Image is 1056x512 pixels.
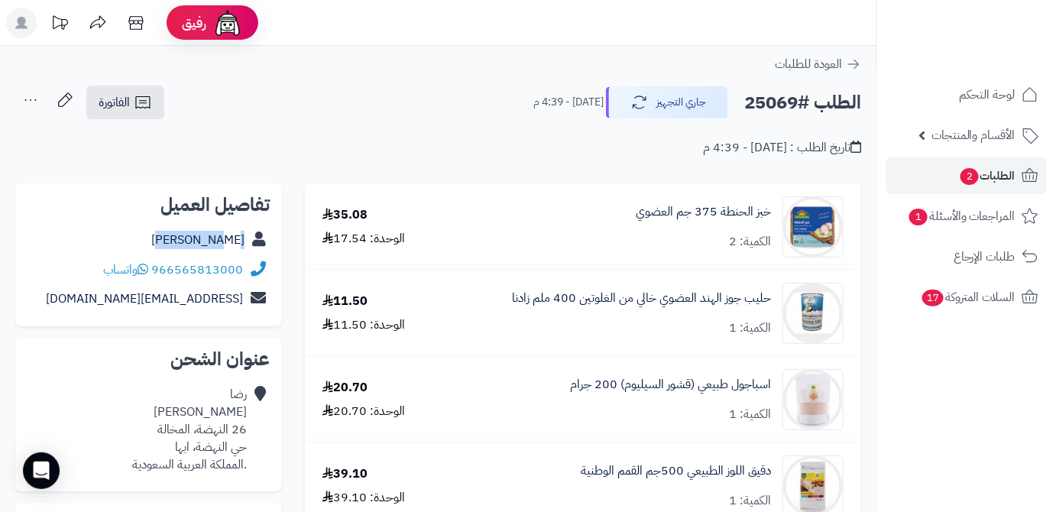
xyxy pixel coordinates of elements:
span: 1 [909,209,928,225]
img: logo-2.png [952,11,1041,44]
h2: عنوان الشحن [28,350,270,368]
span: المراجعات والأسئلة [908,206,1016,227]
h2: الطلب #25069 [744,87,861,118]
span: لوحة التحكم [959,84,1016,105]
a: واتساب [103,261,148,279]
div: الكمية: 1 [729,406,771,423]
span: 17 [922,290,944,306]
a: اسباجول طبيعي (قشور السيليوم) 200 جرام [570,376,771,394]
div: Open Intercom Messenger [23,452,60,489]
img: 1731085893-%D8%A7%D8%B3%D8%AC%D9%88%D9%84%20-90x90.jpg [783,369,843,430]
button: جاري التجهيز [606,86,728,118]
a: 966565813000 [151,261,243,279]
div: الوحدة: 39.10 [322,489,405,507]
h2: تفاصيل العميل [28,196,270,214]
span: الأقسام والمنتجات [931,125,1016,146]
div: 11.50 [322,293,368,310]
div: 39.10 [322,465,368,483]
img: 1671472386-spelt_bread-90x90.jpg [783,196,843,258]
a: طلبات الإرجاع [886,238,1047,275]
a: الفاتورة [86,86,164,119]
div: الكمية: 1 [729,492,771,510]
a: خبز الحنطة 375 جم العضوي [636,203,771,221]
div: الوحدة: 20.70 [322,403,405,420]
div: الكمية: 2 [729,233,771,251]
span: الفاتورة [99,93,130,112]
span: 2 [960,168,979,185]
div: 20.70 [322,379,368,397]
div: 35.08 [322,206,368,224]
a: دقيق اللوز الطبيعي 500جم القمم الوطنية [581,462,771,480]
a: لوحة التحكم [886,76,1047,113]
small: [DATE] - 4:39 م [533,95,604,110]
div: الوحدة: 17.54 [322,230,405,248]
span: السلات المتروكة [921,287,1016,308]
a: المراجعات والأسئلة1 [886,198,1047,235]
span: طلبات الإرجاع [954,246,1016,267]
span: الطلبات [959,165,1016,186]
a: تحديثات المنصة [40,8,79,42]
a: [EMAIL_ADDRESS][DOMAIN_NAME] [46,290,243,308]
img: 1715812955-4797001052836-90x90.png [783,283,843,344]
a: حليب جوز الهند العضوي خالي من الغلوتين 400 ملم زادنا [512,290,771,307]
div: رضا [PERSON_NAME] 26 النهضة، المخالة حي النهضة، ابها .المملكة العربية السعودية [132,386,247,473]
div: تاريخ الطلب : [DATE] - 4:39 م [703,139,861,157]
a: الطلبات2 [886,157,1047,194]
span: العودة للطلبات [775,55,842,73]
div: الوحدة: 11.50 [322,316,405,334]
img: ai-face.png [212,8,243,38]
a: السلات المتروكة17 [886,279,1047,316]
div: الكمية: 1 [729,319,771,337]
a: [PERSON_NAME] [151,231,245,249]
span: رفيق [182,14,206,32]
a: العودة للطلبات [775,55,861,73]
